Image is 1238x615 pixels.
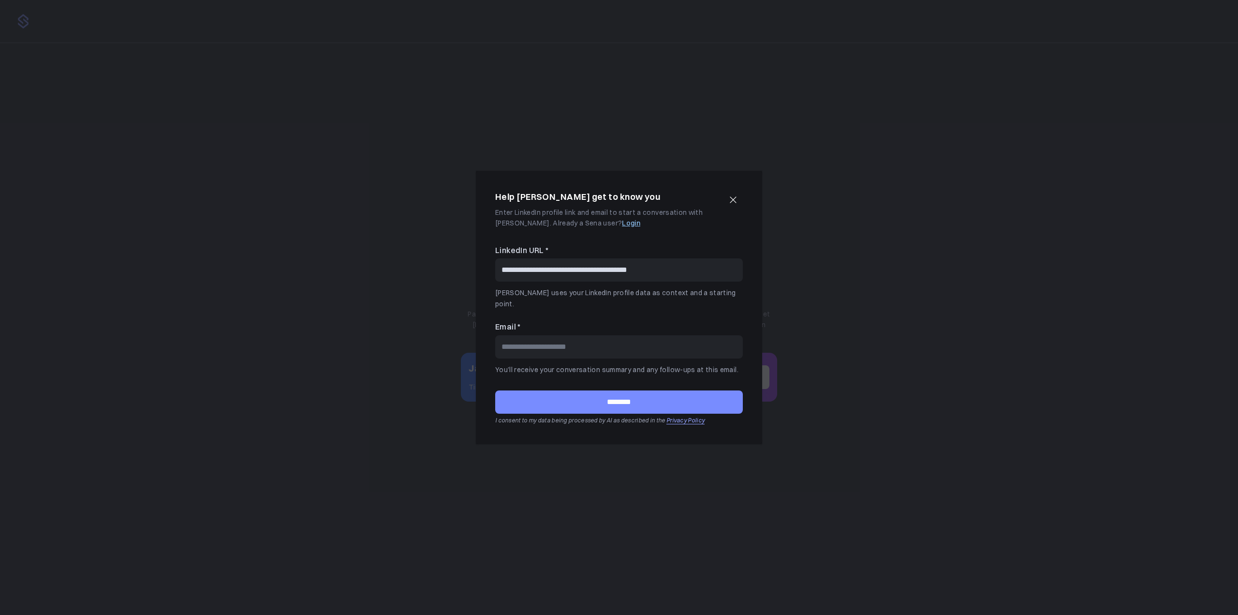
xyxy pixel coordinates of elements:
a: Login [622,219,640,227]
label: LinkedIn URL * [495,244,743,257]
label: Email * [495,321,743,333]
h2: Help [PERSON_NAME] get to know you [495,190,660,204]
p: [PERSON_NAME] uses your LinkedIn profile data as context and a starting point. [495,287,743,309]
a: Privacy Policy [666,417,705,424]
p: Enter LinkedIn profile link and email to start a conversation with [PERSON_NAME]. Already a Sena ... [495,207,720,229]
p: You’ll receive your conversation summary and any follow-ups at this email. [495,364,743,375]
span: I consent to my data being processed by AI as described in the [495,417,665,424]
